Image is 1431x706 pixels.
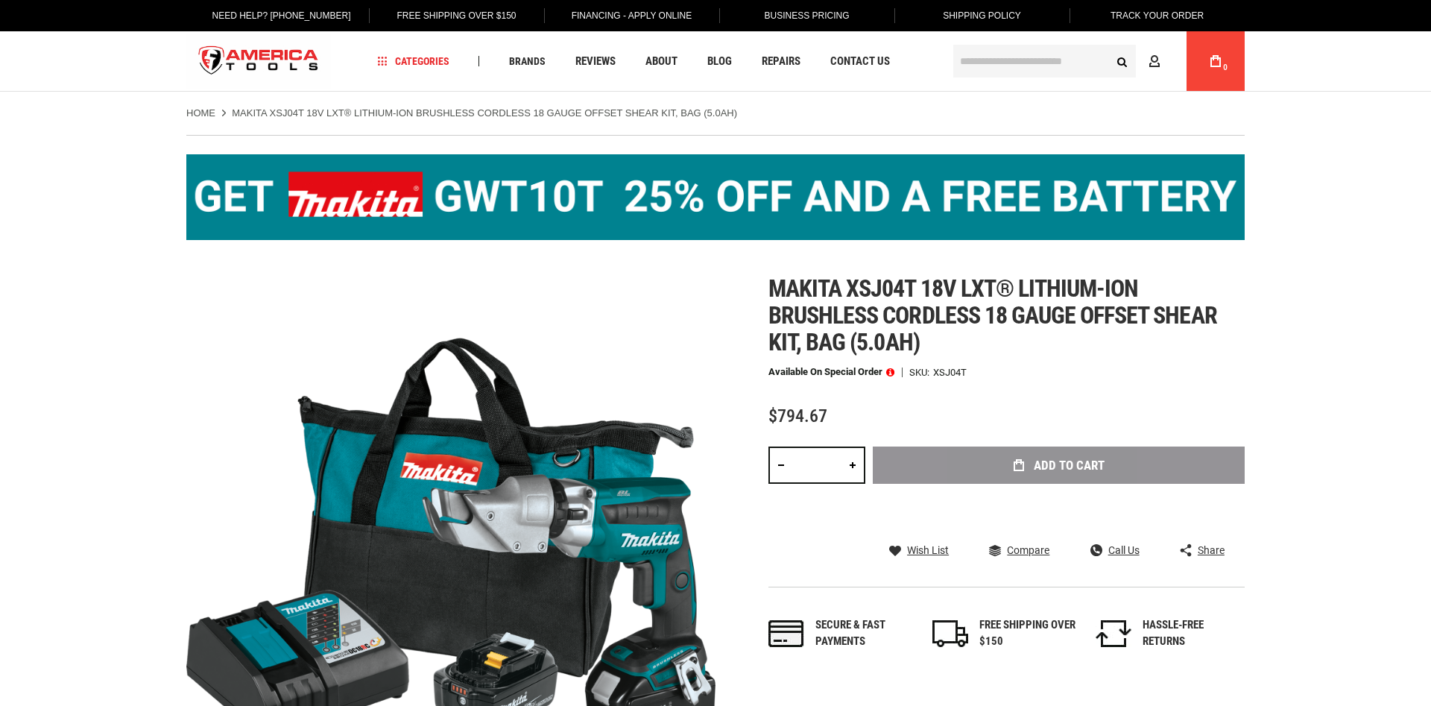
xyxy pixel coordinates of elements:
img: shipping [932,620,968,647]
a: Home [186,107,215,120]
span: Blog [707,56,732,67]
span: Compare [1007,545,1049,555]
strong: MAKITA XSJ04T 18V LXT® LITHIUM-ION BRUSHLESS CORDLESS 18 GAUGE OFFSET SHEAR KIT, BAG (5.0AH) [232,107,737,119]
span: 0 [1223,63,1228,72]
div: FREE SHIPPING OVER $150 [979,617,1076,649]
a: Contact Us [824,51,897,72]
span: Reviews [575,56,616,67]
a: 0 [1201,31,1230,91]
div: Secure & fast payments [815,617,912,649]
a: About [639,51,684,72]
a: Brands [502,51,552,72]
span: Brands [509,56,546,66]
button: Search [1108,47,1136,75]
img: BOGO: Buy the Makita® XGT IMpact Wrench (GWT10T), get the BL4040 4ah Battery FREE! [186,154,1245,240]
img: America Tools [186,34,331,89]
a: Call Us [1090,543,1140,557]
strong: SKU [909,368,933,377]
a: store logo [186,34,331,89]
div: HASSLE-FREE RETURNS [1143,617,1239,649]
div: XSJ04T [933,368,967,377]
span: $794.67 [768,406,827,426]
span: Makita xsj04t 18v lxt® lithium-ion brushless cordless 18 gauge offset shear kit, bag (5.0ah) [768,274,1217,356]
a: Wish List [889,543,949,557]
a: Compare [989,543,1049,557]
a: Reviews [569,51,622,72]
img: payments [768,620,804,647]
span: Call Us [1108,545,1140,555]
span: Contact Us [830,56,890,67]
img: returns [1096,620,1131,647]
a: Blog [701,51,739,72]
span: About [645,56,677,67]
span: Wish List [907,545,949,555]
a: Categories [371,51,456,72]
p: Available on Special Order [768,367,894,377]
span: Categories [378,56,449,66]
a: Repairs [755,51,807,72]
span: Repairs [762,56,800,67]
span: Share [1198,545,1225,555]
span: Shipping Policy [943,10,1021,21]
